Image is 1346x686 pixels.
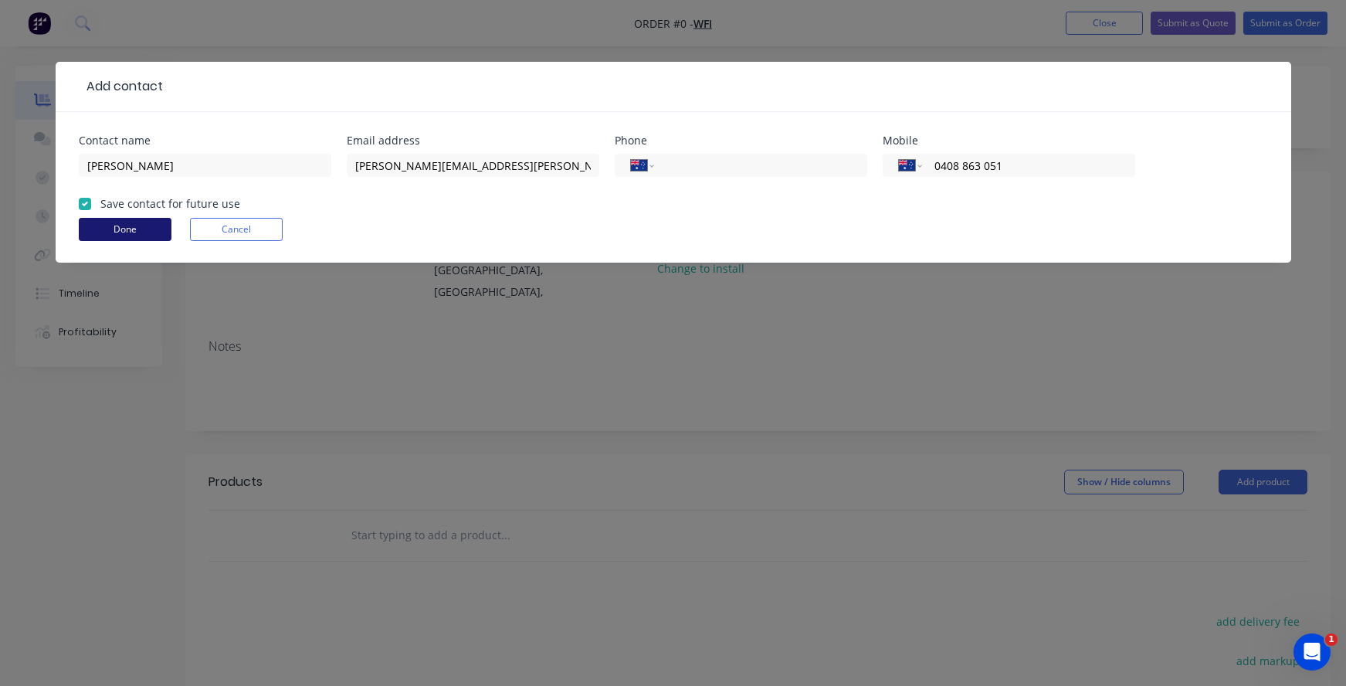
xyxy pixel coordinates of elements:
[190,218,283,241] button: Cancel
[883,135,1135,146] div: Mobile
[1325,633,1338,646] span: 1
[615,135,867,146] div: Phone
[79,218,171,241] button: Done
[347,135,599,146] div: Email address
[1293,633,1331,671] iframe: Intercom live chat
[79,135,331,146] div: Contact name
[100,195,240,212] label: Save contact for future use
[79,77,163,96] div: Add contact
